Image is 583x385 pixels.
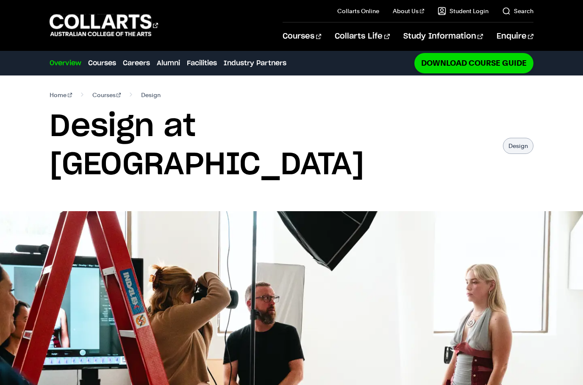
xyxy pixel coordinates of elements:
a: Study Information [403,22,483,50]
a: Courses [88,58,116,68]
a: Enquire [497,22,533,50]
div: Go to homepage [50,13,158,37]
a: Collarts Life [335,22,389,50]
a: Student Login [438,7,489,15]
a: Collarts Online [337,7,379,15]
h1: Design at [GEOGRAPHIC_DATA] [50,108,494,184]
a: Overview [50,58,81,68]
a: Courses [283,22,321,50]
a: Search [502,7,533,15]
a: About Us [393,7,424,15]
p: Design [503,138,533,154]
a: Careers [123,58,150,68]
a: Industry Partners [224,58,286,68]
a: Alumni [157,58,180,68]
a: Facilities [187,58,217,68]
a: Download Course Guide [414,53,533,73]
span: Design [141,89,161,101]
a: Courses [92,89,121,101]
a: Home [50,89,72,101]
